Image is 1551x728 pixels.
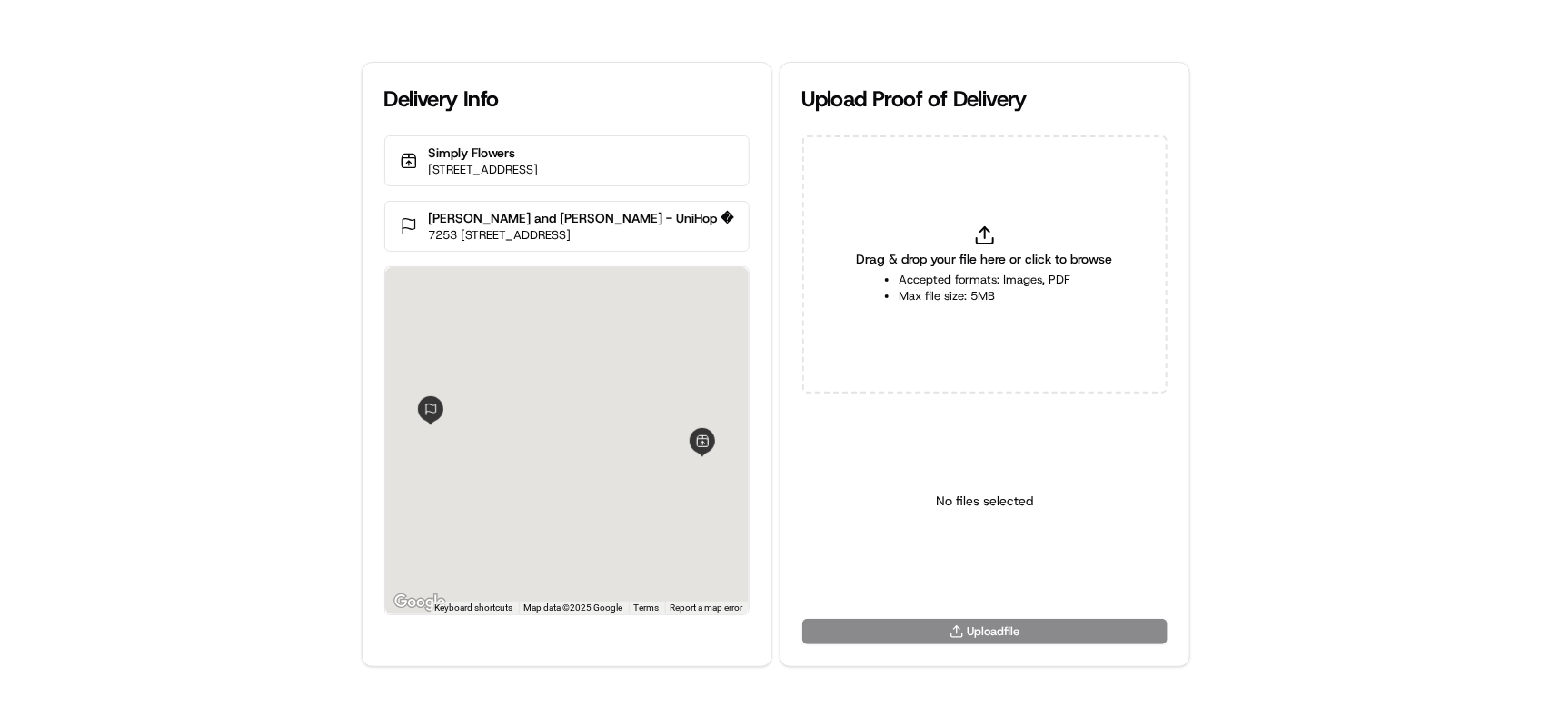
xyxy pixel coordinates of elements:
div: Upload Proof of Delivery [802,85,1168,114]
span: Drag & drop your file here or click to browse [857,250,1113,268]
p: [STREET_ADDRESS] [429,162,539,178]
div: Delivery Info [384,85,750,114]
a: Open this area in Google Maps (opens a new window) [390,591,450,614]
button: Keyboard shortcuts [435,602,513,614]
a: Report a map error [671,603,743,613]
p: No files selected [936,492,1033,510]
li: Accepted formats: Images, PDF [899,272,1070,288]
a: Terms (opens in new tab) [634,603,660,613]
img: Google [390,591,450,614]
span: Map data ©2025 Google [524,603,623,613]
p: [PERSON_NAME] and [PERSON_NAME] - UniHop � [429,209,734,227]
li: Max file size: 5MB [899,288,1070,304]
p: Simply Flowers [429,144,539,162]
p: 7253 [STREET_ADDRESS] [429,227,734,244]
